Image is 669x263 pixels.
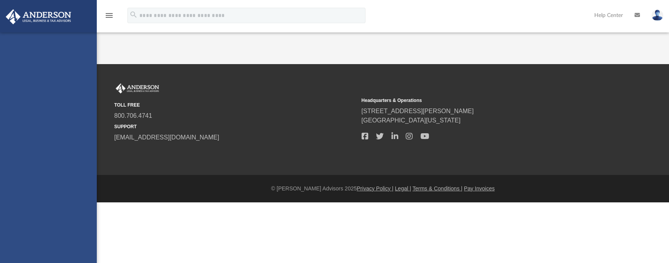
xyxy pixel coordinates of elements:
a: Terms & Conditions | [413,185,463,192]
a: Privacy Policy | [357,185,394,192]
img: Anderson Advisors Platinum Portal [114,83,161,93]
a: Legal | [395,185,411,192]
a: menu [105,15,114,20]
small: Headquarters & Operations [362,97,604,104]
a: [STREET_ADDRESS][PERSON_NAME] [362,108,474,114]
div: © [PERSON_NAME] Advisors 2025 [97,185,669,193]
a: Pay Invoices [464,185,494,192]
a: [GEOGRAPHIC_DATA][US_STATE] [362,117,461,124]
i: search [129,10,138,19]
img: User Pic [652,10,663,21]
small: TOLL FREE [114,102,356,109]
i: menu [105,11,114,20]
a: [EMAIL_ADDRESS][DOMAIN_NAME] [114,134,219,141]
img: Anderson Advisors Platinum Portal [3,9,74,24]
small: SUPPORT [114,123,356,130]
a: 800.706.4741 [114,112,152,119]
